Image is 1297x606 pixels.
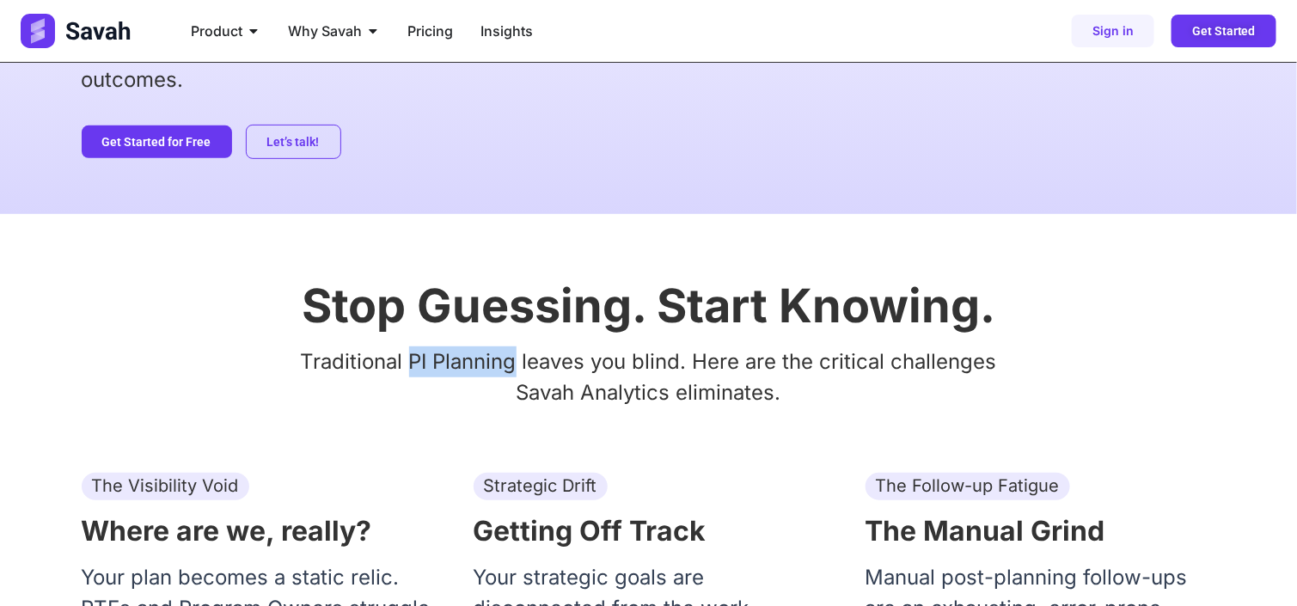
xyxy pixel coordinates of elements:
[246,125,341,159] a: Let’s talk!
[92,475,239,496] span: The Visibility Void
[82,517,432,545] h2: Where are we, really?
[177,14,826,48] nav: Menu
[82,346,1216,408] p: Traditional PI Planning leaves you blind. Here are the critical challenges Savah Analytics elimin...
[102,136,211,148] span: Get Started for Free
[1072,15,1154,47] a: Sign in
[1211,523,1297,606] iframe: Chat Widget
[191,21,242,41] span: Product
[474,517,824,545] h2: Getting Off Track
[288,21,362,41] span: Why Savah
[484,475,597,496] span: Strategic Drift
[21,14,134,48] img: Logo (2)
[1172,15,1276,47] a: Get Started
[876,475,1060,496] span: The Follow-up Fatigue
[480,21,533,41] a: Insights
[82,283,1216,329] h2: Stop Guessing. Start Knowing.
[177,14,826,48] div: Menu Toggle
[866,517,1216,545] h2: The Manual Grind
[82,125,232,158] a: Get Started for Free
[82,34,1216,95] p: Savah analytics enable distributed Agile teams to make smarter, faster decisions and drive better...
[267,136,320,148] span: Let’s talk!
[1192,25,1256,37] span: Get Started
[1092,25,1134,37] span: Sign in
[407,21,453,41] a: Pricing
